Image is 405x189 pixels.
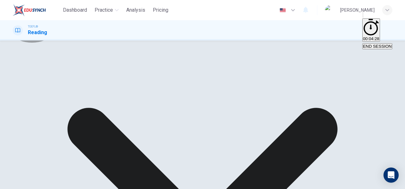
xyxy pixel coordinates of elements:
button: Pricing [150,4,171,16]
img: en [279,8,287,13]
button: Practice [92,4,121,16]
div: [PERSON_NAME] [340,6,375,14]
button: Dashboard [60,4,90,16]
span: Practice [95,6,113,14]
div: Open Intercom Messenger [383,168,399,183]
span: 00:04:28 [363,36,379,41]
div: Hide [362,18,392,42]
img: Profile picture [325,5,335,15]
button: END SESSION [362,43,392,49]
span: Analysis [126,6,145,14]
a: EduSynch logo [13,4,60,16]
span: Pricing [153,6,168,14]
span: TOEFL® [28,24,38,29]
img: EduSynch logo [13,4,46,16]
span: END SESSION [363,44,392,49]
div: Mute [362,11,392,18]
span: Dashboard [63,6,87,14]
h1: Reading [28,29,47,36]
button: Analysis [124,4,148,16]
button: 00:04:28 [362,18,380,42]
